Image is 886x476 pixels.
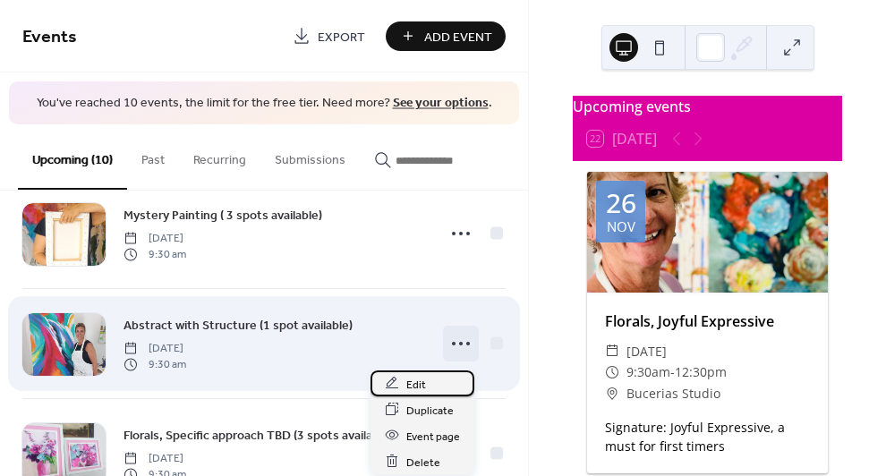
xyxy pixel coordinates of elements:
[127,124,179,188] button: Past
[675,361,727,383] span: 12:30pm
[626,361,670,383] span: 9:30am
[124,230,186,246] span: [DATE]
[124,206,322,225] span: Mystery Painting ( 3 spots available)
[605,383,619,404] div: ​
[124,357,186,373] span: 9:30 am
[573,96,842,117] div: Upcoming events
[124,247,186,263] span: 9:30 am
[124,315,353,336] a: Abstract with Structure (1 spot available)
[626,341,667,362] span: [DATE]
[670,361,675,383] span: -
[587,418,828,455] div: Signature: Joyful Expressive, a must for first timers
[607,220,635,234] div: Nov
[124,316,353,335] span: Abstract with Structure (1 spot available)
[606,190,636,217] div: 26
[605,361,619,383] div: ​
[22,20,77,55] span: Events
[124,340,186,356] span: [DATE]
[27,95,501,113] span: You've reached 10 events, the limit for the free tier. Need more? .
[260,124,360,188] button: Submissions
[406,375,426,394] span: Edit
[587,310,828,332] div: Florals, Joyful Expressive
[179,124,260,188] button: Recurring
[626,383,720,404] span: Bucerias Studio
[124,205,322,225] a: Mystery Painting ( 3 spots available)
[124,426,393,445] span: Florals, Specific approach TBD (3 spots available)
[124,450,186,466] span: [DATE]
[318,28,365,47] span: Export
[406,401,454,420] span: Duplicate
[279,21,379,51] a: Export
[393,91,489,115] a: See your options
[406,427,460,446] span: Event page
[18,124,127,190] button: Upcoming (10)
[124,425,393,446] a: Florals, Specific approach TBD (3 spots available)
[605,341,619,362] div: ​
[406,453,440,472] span: Delete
